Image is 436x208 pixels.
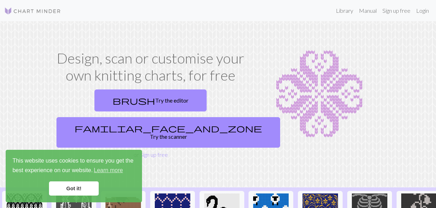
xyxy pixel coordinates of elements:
div: cookieconsent [6,150,142,202]
img: Chart example [256,50,382,138]
span: brush [113,95,155,105]
a: Manual [356,4,380,18]
a: Sign up free [380,4,413,18]
span: This website uses cookies to ensure you get the best experience on our website. [12,157,135,176]
a: Try the scanner [56,117,280,148]
a: Login [413,4,432,18]
a: dismiss cookie message [49,181,99,196]
span: familiar_face_and_zone [75,123,262,133]
a: Library [333,4,356,18]
a: Try the editor [94,89,207,111]
a: learn more about cookies [93,165,124,176]
img: Logo [4,7,61,15]
div: or [54,87,247,159]
a: Sign up free [140,151,168,158]
h1: Design, scan or customise your own knitting charts, for free [54,50,247,84]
